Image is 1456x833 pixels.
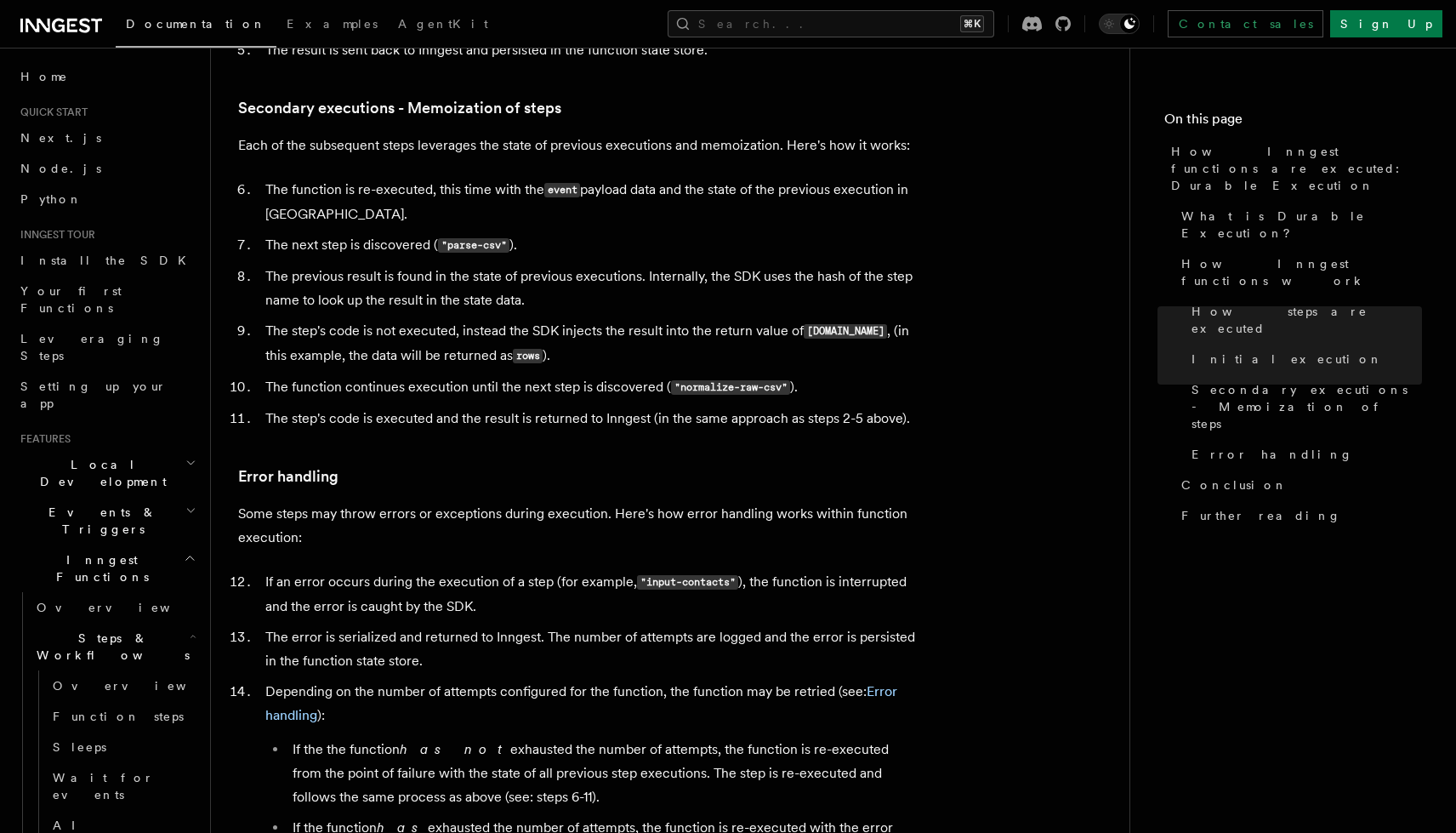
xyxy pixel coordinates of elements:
[14,228,95,242] span: Inngest tour
[20,192,82,206] span: Python
[1174,248,1422,296] a: How Inngest functions work
[1185,296,1422,344] a: How steps are executed
[37,601,212,614] span: Overview
[388,5,498,46] a: AgentKit
[1330,10,1442,37] a: Sign Up
[53,740,106,754] span: Sleeps
[1168,10,1323,37] a: Contact sales
[20,284,122,315] span: Your first Functions
[14,323,200,371] a: Leveraging Steps
[14,371,200,419] a: Setting up your app
[1164,136,1422,201] a: How Inngest functions are executed: Durable Execution
[260,625,919,673] li: The error is serialized and returned to Inngest. The number of attempts are logged and the error ...
[260,265,919,312] li: The previous result is found in the state of previous executions. Internally, the SDK uses the ha...
[20,379,167,410] span: Setting up your app
[1174,470,1422,500] a: Conclusion
[20,332,164,362] span: Leveraging Steps
[671,380,790,395] code: "normalize-raw-csv"
[804,324,887,339] code: [DOMAIN_NAME]
[1171,143,1422,194] span: How Inngest functions are executed: Durable Execution
[116,5,276,48] a: Documentation
[14,184,200,214] a: Python
[1181,255,1422,289] span: How Inngest functions work
[1174,500,1422,531] a: Further reading
[46,701,200,732] a: Function steps
[1185,439,1422,470] a: Error handling
[126,17,266,31] span: Documentation
[46,670,200,701] a: Overview
[20,254,196,267] span: Install the SDK
[14,497,200,545] button: Events & Triggers
[30,623,200,670] button: Steps & Workflows
[238,96,561,120] a: Secondary executions - Memoization of steps
[1192,303,1422,337] span: How steps are executed
[14,123,200,153] a: Next.js
[14,551,184,585] span: Inngest Functions
[668,10,994,37] button: Search...⌘K
[14,245,200,276] a: Install the SDK
[260,407,919,431] li: The step's code is executed and the result is returned to Inngest (in the same approach as steps ...
[238,465,338,488] a: Error handling
[1181,208,1422,242] span: What is Durable Execution?
[20,162,101,175] span: Node.js
[46,732,200,762] a: Sleeps
[400,741,510,757] em: has not
[1181,476,1288,494] span: Conclusion
[276,5,388,46] a: Examples
[544,183,580,197] code: event
[1164,109,1422,136] h4: On this page
[287,738,919,809] li: If the the function exhausted the number of attempts, the function is re-executed from the point ...
[53,710,184,723] span: Function steps
[260,319,919,368] li: The step's code is not executed, instead the SDK injects the result into the return value of , (i...
[14,106,88,119] span: Quick start
[265,683,897,723] a: Error handling
[14,432,71,446] span: Features
[438,238,509,253] code: "parse-csv"
[53,771,154,802] span: Wait for events
[14,153,200,184] a: Node.js
[260,570,919,619] li: If an error occurs during the execution of a step (for example, ), the function is interrupted an...
[1192,446,1353,463] span: Error handling
[14,456,185,490] span: Local Development
[14,276,200,323] a: Your first Functions
[637,575,738,590] code: "input-contacts"
[1192,381,1422,432] span: Secondary executions - Memoization of steps
[53,679,228,693] span: Overview
[513,349,543,363] code: rows
[260,233,919,258] li: The next step is discovered ( ).
[398,17,488,31] span: AgentKit
[238,502,919,550] p: Some steps may throw errors or exceptions during execution. Here's how error handling works withi...
[260,38,919,62] li: The result is sent back to Inngest and persisted in the function state store.
[260,178,919,226] li: The function is re-executed, this time with the payload data and the state of the previous execut...
[1099,14,1140,34] button: Toggle dark mode
[20,131,101,145] span: Next.js
[1174,201,1422,248] a: What is Durable Execution?
[238,134,919,157] p: Each of the subsequent steps leverages the state of previous executions and memoization. Here's h...
[14,449,200,497] button: Local Development
[960,15,984,32] kbd: ⌘K
[30,592,200,623] a: Overview
[30,630,190,664] span: Steps & Workflows
[14,545,200,592] button: Inngest Functions
[1185,344,1422,374] a: Initial execution
[46,762,200,810] a: Wait for events
[20,68,68,85] span: Home
[14,61,200,92] a: Home
[260,375,919,400] li: The function continues execution until the next step is discovered ( ).
[1181,507,1341,524] span: Further reading
[287,17,378,31] span: Examples
[14,504,185,538] span: Events & Triggers
[1185,374,1422,439] a: Secondary executions - Memoization of steps
[1192,351,1383,368] span: Initial execution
